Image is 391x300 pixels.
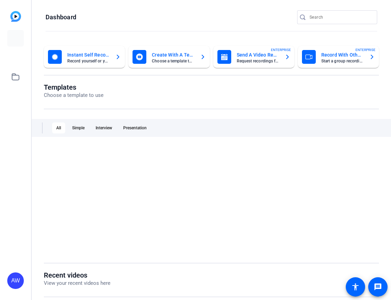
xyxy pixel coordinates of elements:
span: ENTERPRISE [355,47,375,52]
mat-card-subtitle: Choose a template to get started [152,59,194,63]
mat-card-title: Record With Others [321,51,364,59]
mat-card-title: Create With A Template [152,51,194,59]
div: AW [7,272,24,289]
div: All [52,122,65,133]
mat-card-subtitle: Start a group recording session [321,59,364,63]
h1: Recent videos [44,271,110,279]
div: Simple [68,122,89,133]
mat-icon: message [374,283,382,291]
p: Choose a template to use [44,91,104,99]
p: View your recent videos here [44,279,110,287]
mat-card-subtitle: Request recordings from anyone, anywhere [237,59,279,63]
button: Create With A TemplateChoose a template to get started [128,46,209,68]
div: Interview [91,122,116,133]
input: Search [310,13,372,21]
mat-icon: accessibility [351,283,360,291]
mat-card-title: Send A Video Request [237,51,279,59]
button: Instant Self RecordRecord yourself or your screen [44,46,125,68]
mat-card-title: Instant Self Record [67,51,110,59]
div: Presentation [119,122,151,133]
button: Record With OthersStart a group recording sessionENTERPRISE [298,46,379,68]
span: ENTERPRISE [271,47,291,52]
img: blue-gradient.svg [10,11,21,22]
button: Send A Video RequestRequest recordings from anyone, anywhereENTERPRISE [213,46,294,68]
h1: Templates [44,83,104,91]
mat-card-subtitle: Record yourself or your screen [67,59,110,63]
h1: Dashboard [46,13,76,21]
